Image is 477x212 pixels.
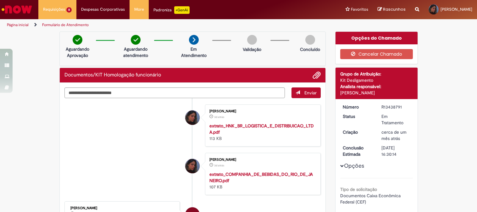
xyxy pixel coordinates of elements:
[185,159,200,173] div: Ludmila Demarque Alves
[338,104,377,110] dt: Número
[313,71,321,79] button: Adicionar anexos
[1,3,33,16] img: ServiceNow
[340,90,413,96] div: [PERSON_NAME]
[305,35,315,45] img: img-circle-grey.png
[378,7,406,13] a: Rascunhos
[381,145,411,157] div: [DATE] 16:30:14
[134,6,144,13] span: More
[340,83,413,90] div: Analista responsável:
[153,6,190,14] div: Padroniza
[351,6,368,13] span: Favoritos
[441,7,472,12] span: [PERSON_NAME]
[189,35,199,45] img: arrow-next.png
[381,129,407,141] span: cerca de um mês atrás
[338,129,377,135] dt: Criação
[381,113,411,126] div: Em Tratamento
[243,46,261,53] p: Validação
[340,187,377,192] b: Tipo de solicitação
[381,129,407,141] time: 22/08/2025 09:43:53
[336,32,418,44] div: Opções do Chamado
[291,87,321,98] button: Enviar
[209,171,314,190] div: 107 KB
[5,19,313,31] ul: Trilhas de página
[43,6,65,13] span: Requisições
[340,77,413,83] div: Kit Desligamento
[185,110,200,125] div: Ludmila Demarque Alves
[214,164,224,167] span: 3d atrás
[209,123,314,142] div: 113 KB
[81,6,125,13] span: Despesas Corporativas
[304,90,317,96] span: Enviar
[70,206,175,210] div: [PERSON_NAME]
[300,46,320,53] p: Concluído
[338,113,377,120] dt: Status
[66,7,72,13] span: 8
[209,123,314,135] a: extrato_HNK_BR_LOGISTICA_E_DISTRIBUICAO_LTDA.pdf
[120,46,151,59] p: Aguardando atendimento
[209,158,314,162] div: [PERSON_NAME]
[7,22,29,27] a: Página inicial
[73,35,82,45] img: check-circle-green.png
[209,171,313,183] a: extrato_COMPANHIA_DE_BEBIDAS_DO_RIO_DE_JANEIRO.pdf
[42,22,89,27] a: Formulário de Atendimento
[340,49,413,59] button: Cancelar Chamado
[381,129,411,142] div: 22/08/2025 09:43:53
[64,72,161,78] h2: Documentos/KIT Homologação funcionário Histórico de tíquete
[174,6,190,14] p: +GenAi
[383,6,406,12] span: Rascunhos
[131,35,141,45] img: check-circle-green.png
[214,115,224,119] span: 3d atrás
[340,193,402,205] span: Documentos Caixa Econômica Federal (CEF)
[209,109,314,113] div: [PERSON_NAME]
[247,35,257,45] img: img-circle-grey.png
[340,71,413,77] div: Grupo de Atribuição:
[214,115,224,119] time: 26/09/2025 16:32:07
[338,145,377,157] dt: Conclusão Estimada
[64,87,285,98] textarea: Digite sua mensagem aqui...
[214,164,224,167] time: 26/09/2025 16:32:06
[62,46,93,59] p: Aguardando Aprovação
[179,46,209,59] p: Em Atendimento
[381,104,411,110] div: R13438791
